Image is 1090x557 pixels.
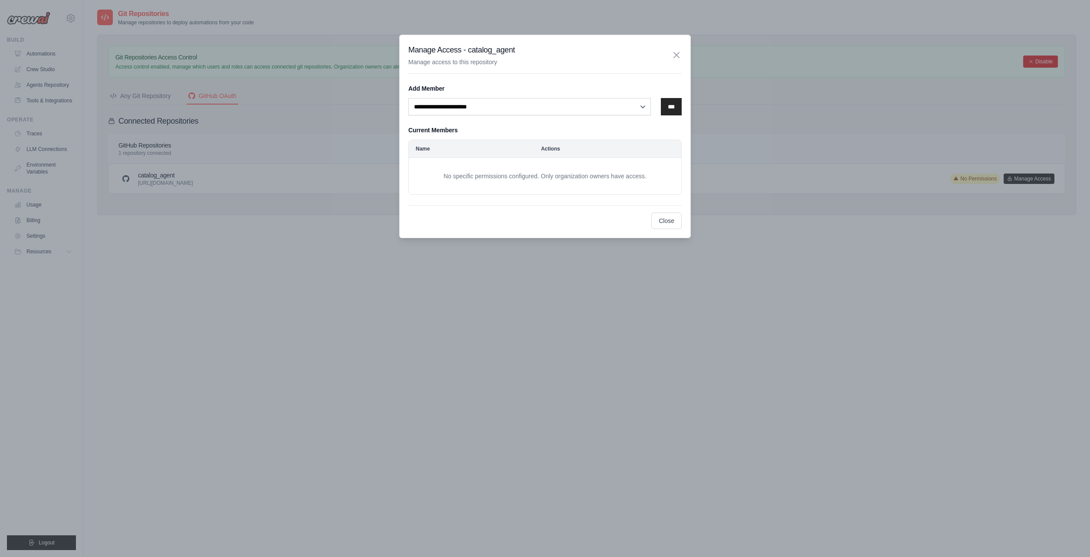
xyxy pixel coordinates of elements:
td: No specific permissions configured. Only organization owners have access. [409,158,681,195]
h5: Current Members [408,126,682,134]
th: Actions [534,140,681,158]
button: Close [651,213,682,229]
h3: Manage Access - catalog_agent [408,44,515,56]
th: Name [409,140,534,158]
p: Manage access to this repository [408,58,515,66]
h5: Add Member [408,84,682,93]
